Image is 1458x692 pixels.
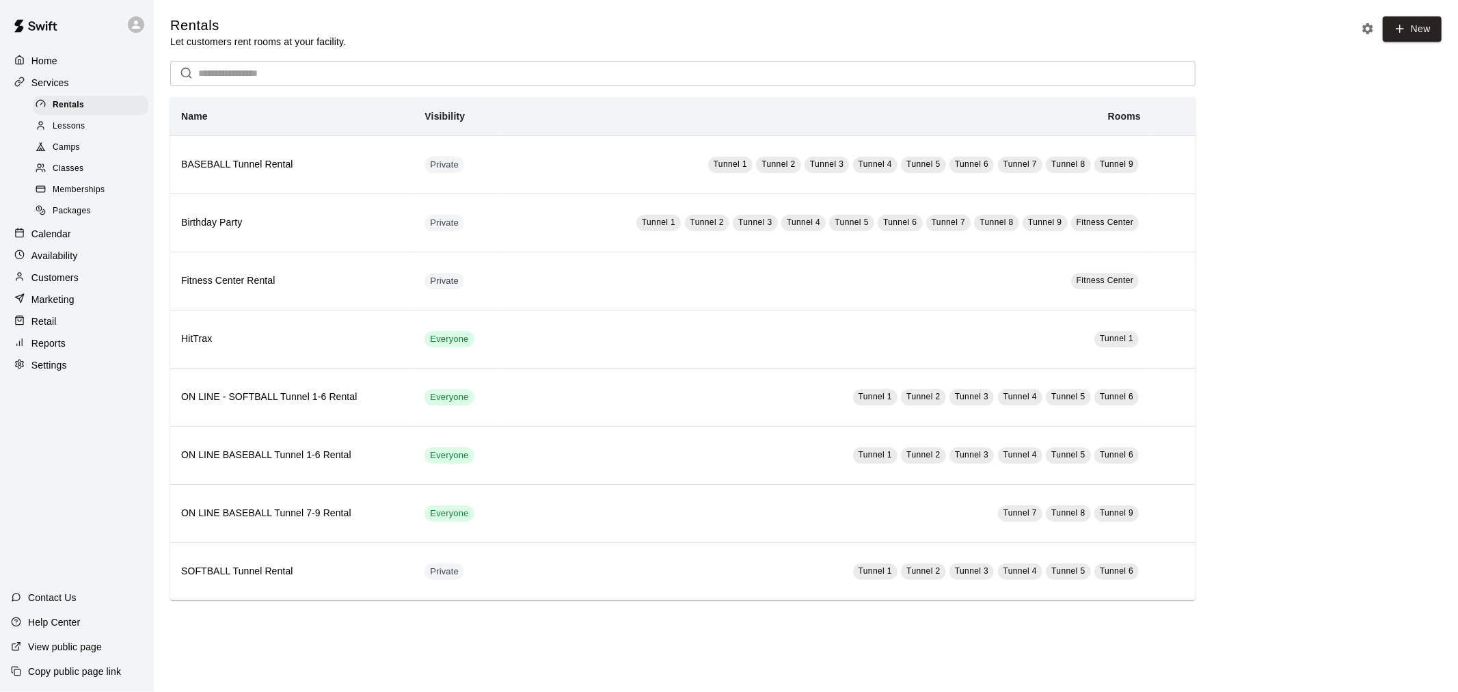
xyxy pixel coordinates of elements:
span: Tunnel 2 [906,450,940,460]
p: Availability [31,249,78,263]
p: Let customers rent rooms at your facility. [170,35,346,49]
span: Tunnel 9 [1028,217,1062,227]
span: Tunnel 8 [1051,159,1085,169]
b: Visibility [424,111,465,122]
span: Private [424,565,464,578]
div: Lessons [33,117,148,136]
span: Tunnel 7 [1003,508,1037,518]
div: This service is visible to all of your customers [424,505,474,522]
span: Tunnel 5 [1051,566,1085,576]
span: Camps [53,141,80,155]
a: Packages [33,201,154,222]
span: Tunnel 4 [1003,450,1037,460]
div: This service is hidden, and can only be accessed via a direct link [424,273,464,289]
span: Tunnel 3 [738,217,772,227]
span: Lessons [53,120,85,133]
span: Tunnel 7 [932,217,965,227]
a: Retail [11,311,143,332]
span: Rentals [53,98,84,112]
span: Memberships [53,183,105,197]
div: Packages [33,202,148,221]
span: Tunnel 4 [859,159,892,169]
span: Tunnel 3 [955,450,988,460]
p: Copy public page link [28,665,121,678]
h6: HitTrax [181,332,403,347]
table: simple table [170,97,1196,600]
a: Home [11,51,143,71]
span: Fitness Center [1077,217,1134,227]
span: Tunnel 4 [787,217,820,227]
p: Marketing [31,293,75,306]
span: Tunnel 2 [761,159,795,169]
a: Reports [11,333,143,354]
p: View public page [28,640,102,654]
a: Availability [11,245,143,266]
span: Tunnel 1 [642,217,675,227]
span: Tunnel 6 [955,159,988,169]
span: Tunnel 1 [1100,334,1133,343]
b: Name [181,111,208,122]
span: Tunnel 4 [1003,392,1037,401]
span: Tunnel 4 [1003,566,1037,576]
span: Tunnel 8 [1051,508,1085,518]
a: Calendar [11,224,143,244]
div: Rentals [33,96,148,115]
a: Classes [33,159,154,180]
h6: ON LINE BASEBALL Tunnel 1-6 Rental [181,448,403,463]
div: This service is hidden, and can only be accessed via a direct link [424,563,464,580]
a: Services [11,72,143,93]
span: Tunnel 5 [835,217,868,227]
a: New [1383,16,1442,42]
span: Classes [53,162,83,176]
p: Settings [31,358,67,372]
span: Everyone [424,391,474,404]
p: Services [31,76,69,90]
span: Tunnel 6 [1100,392,1133,401]
h6: BASEBALL Tunnel Rental [181,157,403,172]
p: Customers [31,271,79,284]
a: Marketing [11,289,143,310]
div: Customers [11,267,143,288]
span: Tunnel 5 [1051,450,1085,460]
div: Memberships [33,181,148,200]
h6: Birthday Party [181,215,403,230]
p: Reports [31,336,66,350]
span: Tunnel 9 [1100,159,1133,169]
p: Contact Us [28,591,77,604]
p: Calendar [31,227,71,241]
div: This service is visible to all of your customers [424,447,474,464]
span: Tunnel 1 [859,450,892,460]
p: Home [31,54,57,68]
button: Rental settings [1358,18,1378,39]
span: Private [424,159,464,172]
h6: SOFTBALL Tunnel Rental [181,564,403,579]
span: Tunnel 3 [955,392,988,401]
span: Tunnel 6 [883,217,917,227]
h6: ON LINE BASEBALL Tunnel 7-9 Rental [181,506,403,521]
b: Rooms [1108,111,1141,122]
h5: Rentals [170,16,346,35]
span: Tunnel 2 [906,392,940,401]
span: Tunnel 2 [690,217,724,227]
span: Tunnel 1 [859,392,892,401]
span: Tunnel 5 [906,159,940,169]
span: Tunnel 3 [955,566,988,576]
a: Lessons [33,116,154,137]
span: Tunnel 6 [1100,566,1133,576]
span: Private [424,217,464,230]
div: This service is visible to all of your customers [424,389,474,405]
a: Rentals [33,94,154,116]
span: Tunnel 5 [1051,392,1085,401]
a: Camps [33,137,154,159]
a: Memberships [33,180,154,201]
p: Help Center [28,615,80,629]
div: This service is hidden, and can only be accessed via a direct link [424,215,464,231]
div: Classes [33,159,148,178]
span: Tunnel 1 [714,159,747,169]
span: Tunnel 8 [980,217,1013,227]
div: Camps [33,138,148,157]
